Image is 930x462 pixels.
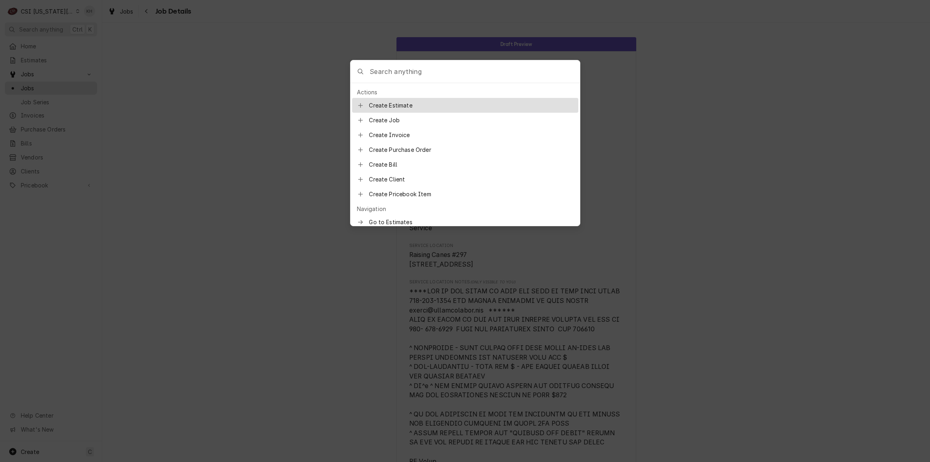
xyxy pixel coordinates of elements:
[370,60,580,83] input: Search anything
[369,175,573,183] span: Create Client
[369,145,573,154] span: Create Purchase Order
[350,60,580,226] div: Global Command Menu
[352,86,578,333] div: Suggestions
[369,160,573,169] span: Create Bill
[369,131,573,139] span: Create Invoice
[369,218,573,226] span: Go to Estimates
[352,86,578,98] div: Actions
[352,203,578,215] div: Navigation
[369,190,573,198] span: Create Pricebook Item
[369,101,573,110] span: Create Estimate
[369,116,573,124] span: Create Job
